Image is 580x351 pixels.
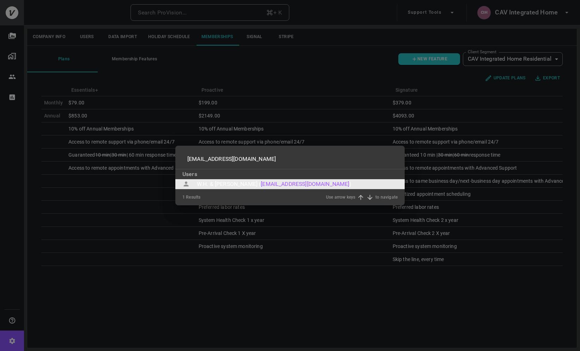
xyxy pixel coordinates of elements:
[182,189,200,205] div: 1 Results
[175,169,405,179] div: Users
[182,149,398,169] input: Search ProVision...
[349,180,351,188] div: )
[375,194,398,201] div: to navigate
[197,180,261,188] div: W.H. & [PERSON_NAME] (
[326,194,355,201] div: Use arrow keys
[261,180,349,188] div: [EMAIL_ADDRESS][DOMAIN_NAME]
